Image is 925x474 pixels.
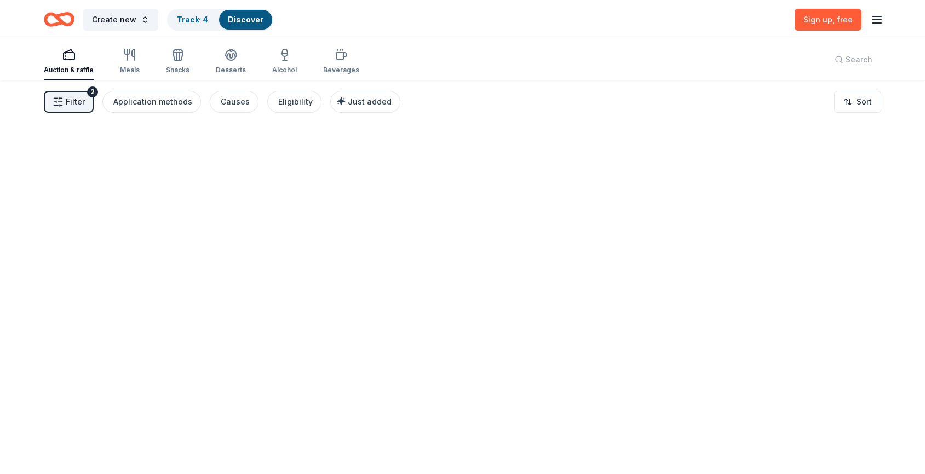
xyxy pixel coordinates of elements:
button: Application methods [102,91,201,113]
a: Sign up, free [795,9,861,31]
a: Track· 4 [177,15,208,24]
span: Create new [92,13,136,26]
div: Desserts [216,66,246,74]
button: Meals [120,44,140,80]
span: Sign up [803,15,853,24]
button: Auction & raffle [44,44,94,80]
span: Sort [857,95,872,108]
div: Alcohol [272,66,297,74]
button: Alcohol [272,44,297,80]
button: Sort [834,91,881,113]
button: Causes [210,91,258,113]
span: Filter [66,95,85,108]
button: Beverages [323,44,359,80]
div: 2 [87,86,98,97]
button: Track· 4Discover [167,9,273,31]
div: Meals [120,66,140,74]
span: , free [832,15,853,24]
button: Eligibility [267,91,321,113]
button: Filter2 [44,91,94,113]
div: Eligibility [278,95,313,108]
div: Causes [221,95,250,108]
button: Desserts [216,44,246,80]
a: Home [44,7,74,32]
span: Just added [348,97,392,106]
a: Discover [228,15,263,24]
div: Auction & raffle [44,66,94,74]
button: Snacks [166,44,189,80]
div: Beverages [323,66,359,74]
div: Application methods [113,95,192,108]
button: Just added [330,91,400,113]
button: Create new [83,9,158,31]
div: Snacks [166,66,189,74]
